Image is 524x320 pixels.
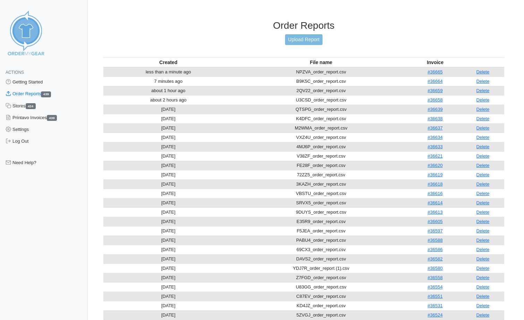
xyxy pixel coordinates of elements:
[428,181,443,187] a: #36618
[409,57,462,67] th: Invoice
[103,189,233,198] td: [DATE]
[233,161,409,170] td: FE28F_order_report.csv
[47,115,57,121] span: 439
[41,91,51,97] span: 439
[233,245,409,254] td: 69CX3_order_report.csv
[476,172,490,177] a: Delete
[233,179,409,189] td: 3KAZH_order_report.csv
[103,179,233,189] td: [DATE]
[428,284,443,290] a: #36554
[428,125,443,131] a: #36637
[103,86,233,95] td: about 1 hour ago
[476,79,490,84] a: Delete
[233,151,409,161] td: V38ZF_order_report.csv
[476,210,490,215] a: Delete
[103,217,233,226] td: [DATE]
[233,292,409,301] td: C87EV_order_report.csv
[233,226,409,235] td: F5JEA_order_report.csv
[233,105,409,114] td: QTSPG_order_report.csv
[233,95,409,105] td: U3CSD_order_report.csv
[103,142,233,151] td: [DATE]
[103,95,233,105] td: about 2 hours ago
[26,103,36,109] span: 424
[103,20,504,32] h3: Order Reports
[428,256,443,261] a: #36582
[233,254,409,264] td: DAVS2_order_report.csv
[103,235,233,245] td: [DATE]
[428,69,443,74] a: #36665
[103,123,233,133] td: [DATE]
[428,79,443,84] a: #36664
[476,303,490,308] a: Delete
[428,238,443,243] a: #36588
[476,69,490,74] a: Delete
[285,34,323,45] a: Upload Report
[476,284,490,290] a: Delete
[428,219,443,224] a: #36605
[233,114,409,123] td: K4DFC_order_report.csv
[103,301,233,310] td: [DATE]
[233,189,409,198] td: VBSTU_order_report.csv
[476,256,490,261] a: Delete
[233,67,409,77] td: NPZVA_order_report.csv
[103,151,233,161] td: [DATE]
[476,219,490,224] a: Delete
[103,77,233,86] td: 7 minutes ago
[233,170,409,179] td: 72ZZ5_order_report.csv
[233,235,409,245] td: PABU4_order_report.csv
[476,107,490,112] a: Delete
[428,312,443,318] a: #36524
[233,142,409,151] td: 4MJ6P_order_report.csv
[476,144,490,149] a: Delete
[428,266,443,271] a: #36580
[428,153,443,159] a: #36621
[233,77,409,86] td: B9K5C_order_report.csv
[476,200,490,205] a: Delete
[103,67,233,77] td: less than a minute ago
[103,207,233,217] td: [DATE]
[476,312,490,318] a: Delete
[476,191,490,196] a: Delete
[428,116,443,121] a: #36638
[476,247,490,252] a: Delete
[103,310,233,320] td: [DATE]
[428,275,443,280] a: #36558
[476,163,490,168] a: Delete
[476,125,490,131] a: Delete
[233,133,409,142] td: VXZ4U_order_report.csv
[476,275,490,280] a: Delete
[103,57,233,67] th: Created
[103,245,233,254] td: [DATE]
[476,294,490,299] a: Delete
[476,116,490,121] a: Delete
[103,133,233,142] td: [DATE]
[233,310,409,320] td: 5ZVGJ_order_report.csv
[233,273,409,282] td: Z7FGD_order_report.csv
[428,210,443,215] a: #36613
[233,217,409,226] td: E35R9_order_report.csv
[233,282,409,292] td: U83GG_order_report.csv
[428,88,443,93] a: #36659
[103,226,233,235] td: [DATE]
[233,301,409,310] td: KD4JZ_order_report.csv
[428,191,443,196] a: #36616
[103,114,233,123] td: [DATE]
[428,200,443,205] a: #36614
[233,198,409,207] td: SRVX5_order_report.csv
[428,144,443,149] a: #36633
[103,161,233,170] td: [DATE]
[428,294,443,299] a: #36551
[103,273,233,282] td: [DATE]
[428,172,443,177] a: #36619
[6,70,24,75] span: Actions
[428,107,443,112] a: #36639
[428,135,443,140] a: #36634
[233,86,409,95] td: 2QV22_order_report.csv
[428,228,443,233] a: #36597
[428,303,443,308] a: #36531
[233,264,409,273] td: YDJ7R_order_report (1).csv
[428,247,443,252] a: #36586
[476,181,490,187] a: Delete
[233,123,409,133] td: M2WMA_order_report.csv
[428,163,443,168] a: #36620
